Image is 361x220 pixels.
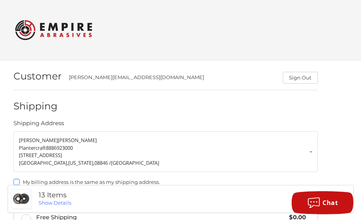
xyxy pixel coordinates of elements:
[13,179,318,185] label: My billing address is the same as my shipping address.
[94,159,111,166] span: 08846 /
[13,119,64,131] legend: Shipping Address
[194,193,349,205] h3: $336.13
[19,137,58,144] span: [PERSON_NAME]
[322,198,338,207] span: Chat
[13,70,62,82] h2: Customer
[292,191,353,214] button: Chat
[69,74,275,84] div: [PERSON_NAME][EMAIL_ADDRESS][DOMAIN_NAME]
[13,100,59,112] h2: Shipping
[58,137,97,144] span: [PERSON_NAME]
[12,190,30,208] img: 4-1/2" Zirc Flap Disc T29 - 10 Pack
[39,200,71,206] a: Show Details
[19,159,68,166] span: [GEOGRAPHIC_DATA],
[68,159,94,166] span: [US_STATE],
[111,159,159,166] span: [GEOGRAPHIC_DATA]
[283,72,318,84] button: Sign Out
[13,131,318,172] a: Enter or select a different address
[15,15,92,45] img: Empire Abrasives
[39,191,194,200] h3: 13 Items
[19,152,62,159] span: [STREET_ADDRESS]
[19,144,46,151] span: Plantercraft
[46,144,73,151] span: 8886923000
